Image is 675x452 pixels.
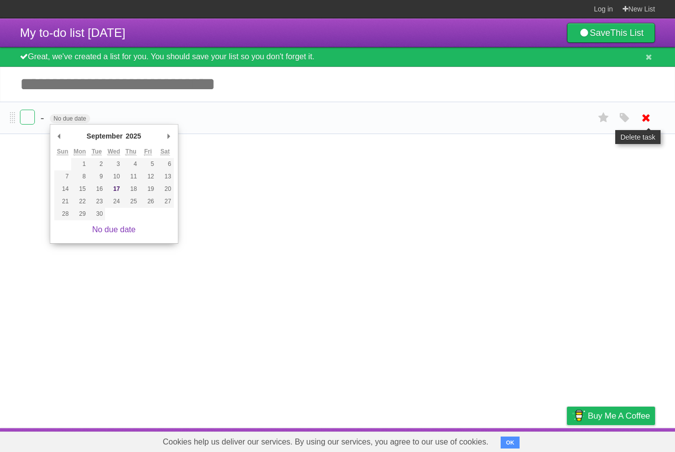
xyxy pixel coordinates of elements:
button: 1 [71,158,88,170]
button: 2 [88,158,105,170]
label: Star task [594,110,613,126]
button: 12 [139,170,156,183]
a: Suggest a feature [592,431,655,450]
button: 19 [139,183,156,195]
button: 26 [139,195,156,208]
a: Buy me a coffee [567,407,655,425]
button: 8 [71,170,88,183]
span: My to-do list [DATE] [20,26,126,39]
a: Developers [467,431,508,450]
abbr: Wednesday [108,148,120,155]
button: 6 [156,158,173,170]
div: 2025 [124,129,142,144]
button: 13 [156,170,173,183]
button: 17 [105,183,122,195]
abbr: Monday [74,148,86,155]
a: No due date [92,225,135,234]
button: 30 [88,208,105,220]
button: 28 [54,208,71,220]
a: About [434,431,455,450]
button: 20 [156,183,173,195]
abbr: Friday [144,148,151,155]
button: 24 [105,195,122,208]
abbr: Tuesday [92,148,102,155]
button: 27 [156,195,173,208]
abbr: Sunday [57,148,68,155]
button: 10 [105,170,122,183]
button: 15 [71,183,88,195]
button: 7 [54,170,71,183]
button: 4 [123,158,139,170]
button: 9 [88,170,105,183]
span: Buy me a coffee [588,407,650,425]
abbr: Thursday [126,148,136,155]
button: 23 [88,195,105,208]
button: 14 [54,183,71,195]
button: 3 [105,158,122,170]
button: 18 [123,183,139,195]
button: 16 [88,183,105,195]
a: SaveThis List [567,23,655,43]
label: Done [20,110,35,125]
button: 22 [71,195,88,208]
abbr: Saturday [160,148,170,155]
a: Terms [520,431,542,450]
button: OK [501,437,520,449]
img: Buy me a coffee [572,407,585,424]
span: Cookies help us deliver our services. By using our services, you agree to our use of cookies. [153,432,499,452]
a: Privacy [554,431,580,450]
div: September [85,129,124,144]
span: - [40,112,46,124]
button: Previous Month [54,129,64,144]
button: 21 [54,195,71,208]
button: 11 [123,170,139,183]
button: 5 [139,158,156,170]
button: 25 [123,195,139,208]
button: 29 [71,208,88,220]
button: Next Month [164,129,174,144]
span: No due date [50,114,90,123]
b: This List [610,28,644,38]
